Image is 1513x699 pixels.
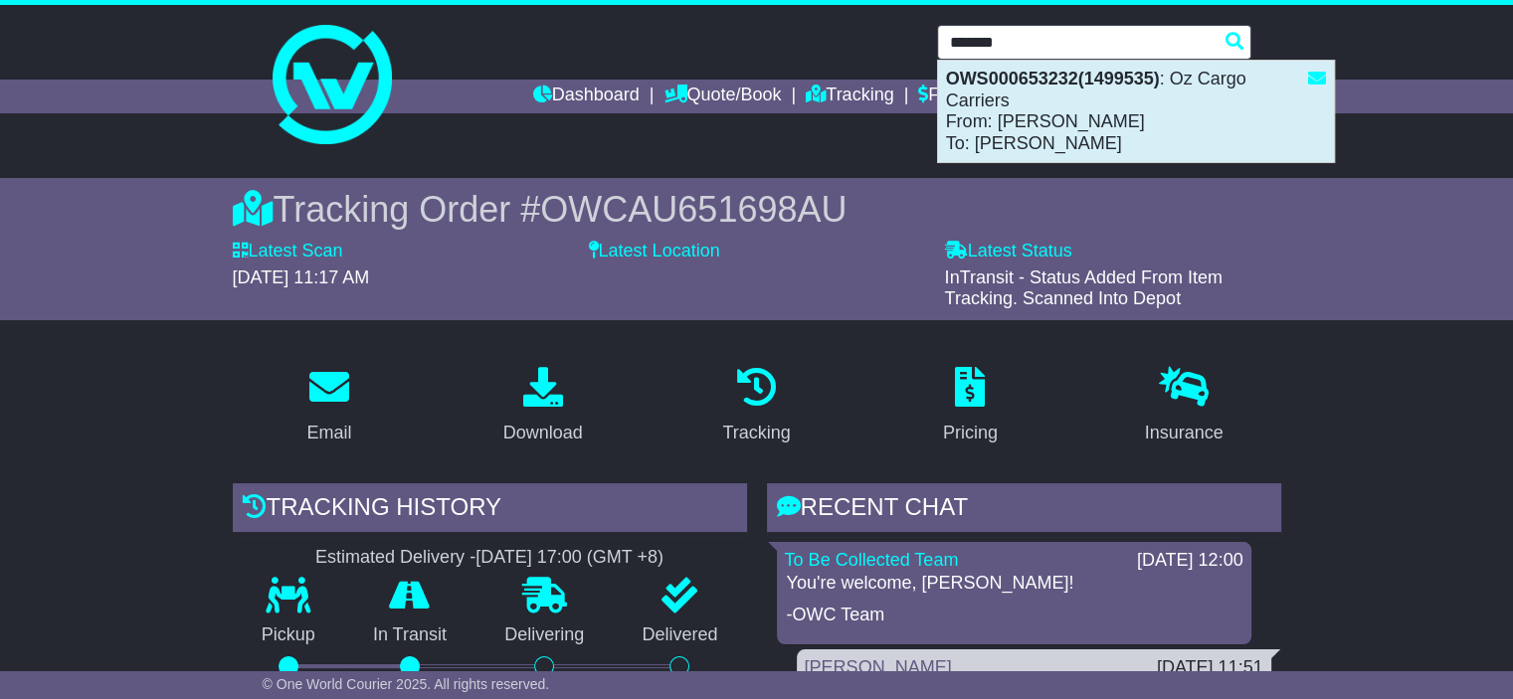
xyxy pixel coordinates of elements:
[938,61,1334,162] div: : Oz Cargo Carriers From: [PERSON_NAME] To: [PERSON_NAME]
[540,189,847,230] span: OWCAU651698AU
[293,360,364,453] a: Email
[503,420,583,446] div: Download
[233,547,747,569] div: Estimated Delivery -
[806,80,893,113] a: Tracking
[945,267,1223,309] span: InTransit - Status Added From Item Tracking. Scanned Into Depot
[787,573,1241,595] p: You're welcome, [PERSON_NAME]!
[589,241,720,262] label: Latest Location
[1157,657,1263,679] div: [DATE] 11:51
[943,420,998,446] div: Pricing
[1132,360,1236,453] a: Insurance
[263,676,550,692] span: © One World Courier 2025. All rights reserved.
[918,80,1009,113] a: Financials
[785,550,959,570] a: To Be Collected Team
[233,267,370,287] span: [DATE] 11:17 AM
[945,241,1072,262] label: Latest Status
[1137,550,1243,572] div: [DATE] 12:00
[233,624,344,646] p: Pickup
[709,360,803,453] a: Tracking
[946,69,1160,88] strong: OWS000653232(1499535)
[306,420,351,446] div: Email
[344,624,475,646] p: In Transit
[930,360,1011,453] a: Pricing
[475,624,613,646] p: Delivering
[767,483,1281,537] div: RECENT CHAT
[490,360,596,453] a: Download
[233,241,343,262] label: Latest Scan
[533,80,640,113] a: Dashboard
[1145,420,1224,446] div: Insurance
[233,188,1281,231] div: Tracking Order #
[787,605,1241,626] p: -OWC Team
[722,420,790,446] div: Tracking
[663,80,781,113] a: Quote/Book
[475,547,663,569] div: [DATE] 17:00 (GMT +8)
[233,483,747,537] div: Tracking history
[613,624,746,646] p: Delivered
[805,657,952,677] a: [PERSON_NAME]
